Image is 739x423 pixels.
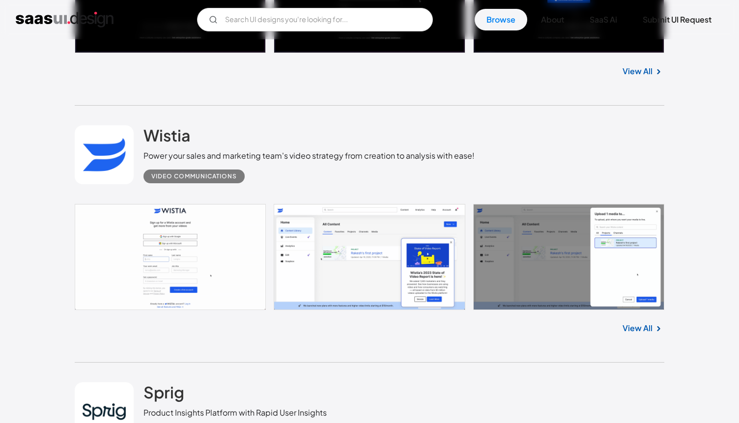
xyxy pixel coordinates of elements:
[529,9,576,30] a: About
[631,9,723,30] a: Submit UI Request
[197,8,433,31] form: Email Form
[143,125,191,145] h2: Wistia
[16,12,114,28] a: home
[578,9,629,30] a: SaaS Ai
[143,150,475,162] div: Power your sales and marketing team's video strategy from creation to analysis with ease!
[143,382,184,407] a: Sprig
[143,125,191,150] a: Wistia
[197,8,433,31] input: Search UI designs you're looking for...
[623,322,653,334] a: View All
[143,407,327,419] div: Product Insights Platform with Rapid User Insights
[475,9,527,30] a: Browse
[151,170,237,182] div: Video Communications
[623,65,653,77] a: View All
[143,382,184,402] h2: Sprig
